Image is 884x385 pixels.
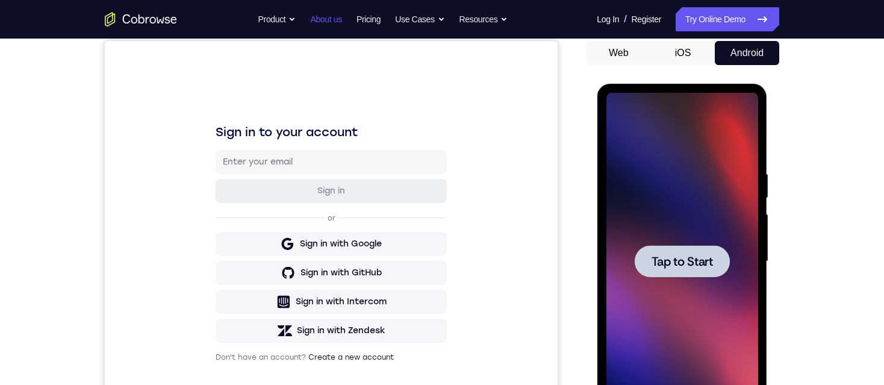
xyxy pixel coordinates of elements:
button: Sign in [111,138,342,162]
input: Enter your email [118,115,335,127]
a: Try Online Demo [676,7,779,31]
button: iOS [651,41,715,65]
div: Sign in with GitHub [196,226,277,238]
button: Sign in with Google [111,191,342,215]
a: Go to the home page [105,12,177,27]
a: Pricing [356,7,381,31]
a: Log In [597,7,619,31]
div: Unexpectedly lost connection to device [43,304,148,357]
p: or [220,172,233,182]
button: Resources [459,7,508,31]
span: / [624,12,626,27]
div: Sign in with Intercom [191,255,282,267]
button: Product [258,7,296,31]
button: Sign in with GitHub [111,220,342,244]
button: Tap to Start [37,161,132,193]
a: Register [632,7,661,31]
button: Sign in with Intercom [111,249,342,273]
a: About us [310,7,341,31]
button: Sign in with Zendesk [111,278,342,302]
h1: Sign in to your account [111,83,342,99]
button: Use Cases [395,7,444,31]
span: Tap to Start [54,172,116,184]
a: Create a new account [204,312,289,321]
p: Don't have an account? [111,311,342,321]
button: Android [715,41,779,65]
div: Sign in with Zendesk [192,284,281,296]
button: Web [587,41,651,65]
div: Sign in with Google [195,197,277,209]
